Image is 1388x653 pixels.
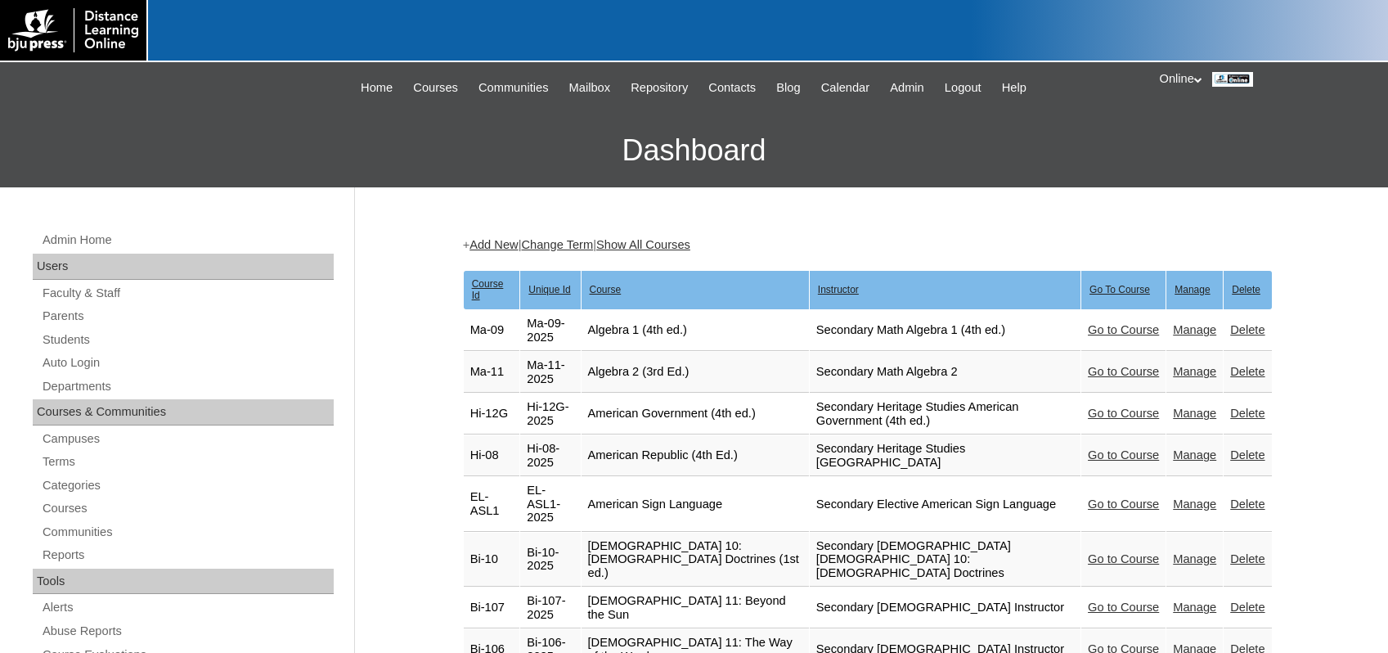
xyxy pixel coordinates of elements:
[582,533,809,588] td: [DEMOGRAPHIC_DATA] 10: [DEMOGRAPHIC_DATA] Doctrines (1st ed.)
[41,522,334,543] a: Communities
[353,79,401,97] a: Home
[1230,552,1264,565] a: Delete
[41,376,334,397] a: Departments
[33,399,334,426] div: Courses & Communities
[1230,365,1264,378] a: Delete
[33,254,334,280] div: Users
[33,569,334,595] div: Tools
[464,394,520,435] td: Hi-12G
[405,79,466,97] a: Courses
[41,306,334,326] a: Parents
[994,79,1035,97] a: Help
[528,284,570,295] u: Unique Id
[1089,284,1150,295] u: Go To Course
[413,79,458,97] span: Courses
[818,284,859,295] u: Instructor
[1212,72,1253,87] img: Online / Instructor
[520,352,580,393] td: Ma-11-2025
[41,597,334,618] a: Alerts
[520,310,580,351] td: Ma-09-2025
[700,79,764,97] a: Contacts
[1230,498,1264,511] a: Delete
[41,353,334,373] a: Auto Login
[464,533,520,588] td: Bi-10
[590,284,622,295] u: Course
[41,498,334,519] a: Courses
[1173,601,1216,614] a: Manage
[1173,365,1216,378] a: Manage
[1173,448,1216,462] a: Manage
[520,477,580,532] td: EL-ASL1-2025
[622,79,696,97] a: Repository
[1088,601,1159,614] a: Go to Course
[810,588,1080,628] td: Secondary [DEMOGRAPHIC_DATA] Instructor
[890,79,924,97] span: Admin
[631,79,688,97] span: Repository
[41,429,334,449] a: Campuses
[813,79,878,97] a: Calendar
[1088,448,1159,462] a: Go to Course
[937,79,990,97] a: Logout
[776,79,800,97] span: Blog
[1230,601,1264,614] a: Delete
[1088,323,1159,336] a: Go to Course
[41,283,334,304] a: Faculty & Staff
[1088,498,1159,511] a: Go to Course
[810,435,1080,476] td: Secondary Heritage Studies [GEOGRAPHIC_DATA]
[464,477,520,532] td: EL-ASL1
[1173,407,1216,420] a: Manage
[582,394,809,435] td: American Government (4th ed.)
[1002,79,1026,97] span: Help
[470,79,557,97] a: Communities
[41,545,334,565] a: Reports
[8,8,138,52] img: logo-white.png
[582,477,809,532] td: American Sign Language
[582,435,809,476] td: American Republic (4th Ed.)
[1230,323,1264,336] a: Delete
[582,310,809,351] td: Algebra 1 (4th ed.)
[596,238,690,251] a: Show All Courses
[1088,552,1159,565] a: Go to Course
[521,238,593,251] a: Change Term
[582,588,809,628] td: [DEMOGRAPHIC_DATA] 11: Beyond the Sun
[1173,498,1216,511] a: Manage
[1088,365,1159,378] a: Go to Course
[810,352,1080,393] td: Secondary Math Algebra 2
[569,79,611,97] span: Mailbox
[810,477,1080,532] td: Secondary Elective American Sign Language
[41,330,334,350] a: Students
[1175,284,1210,295] u: Manage
[520,588,580,628] td: Bi-107-2025
[464,352,520,393] td: Ma-11
[472,278,504,301] u: Course Id
[41,452,334,472] a: Terms
[520,533,580,588] td: Bi-10-2025
[520,394,580,435] td: Hi-12G-2025
[361,79,393,97] span: Home
[810,533,1080,588] td: Secondary [DEMOGRAPHIC_DATA] [DEMOGRAPHIC_DATA] 10: [DEMOGRAPHIC_DATA] Doctrines
[41,230,334,250] a: Admin Home
[464,588,520,628] td: Bi-107
[1160,70,1372,88] div: Online
[810,394,1080,435] td: Secondary Heritage Studies American Government (4th ed.)
[810,310,1080,351] td: Secondary Math Algebra 1 (4th ed.)
[1230,448,1264,462] a: Delete
[8,114,1380,187] h3: Dashboard
[1232,284,1260,295] u: Delete
[41,475,334,496] a: Categories
[582,352,809,393] td: Algebra 2 (3rd Ed.)
[1088,407,1159,420] a: Go to Course
[464,310,520,351] td: Ma-09
[41,621,334,642] a: Abuse Reports
[464,435,520,476] td: Hi-08
[469,238,518,251] a: Add New
[1173,323,1216,336] a: Manage
[1173,552,1216,565] a: Manage
[1230,407,1264,420] a: Delete
[478,79,549,97] span: Communities
[768,79,808,97] a: Blog
[463,236,1273,254] div: + | |
[945,79,981,97] span: Logout
[882,79,932,97] a: Admin
[520,435,580,476] td: Hi-08-2025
